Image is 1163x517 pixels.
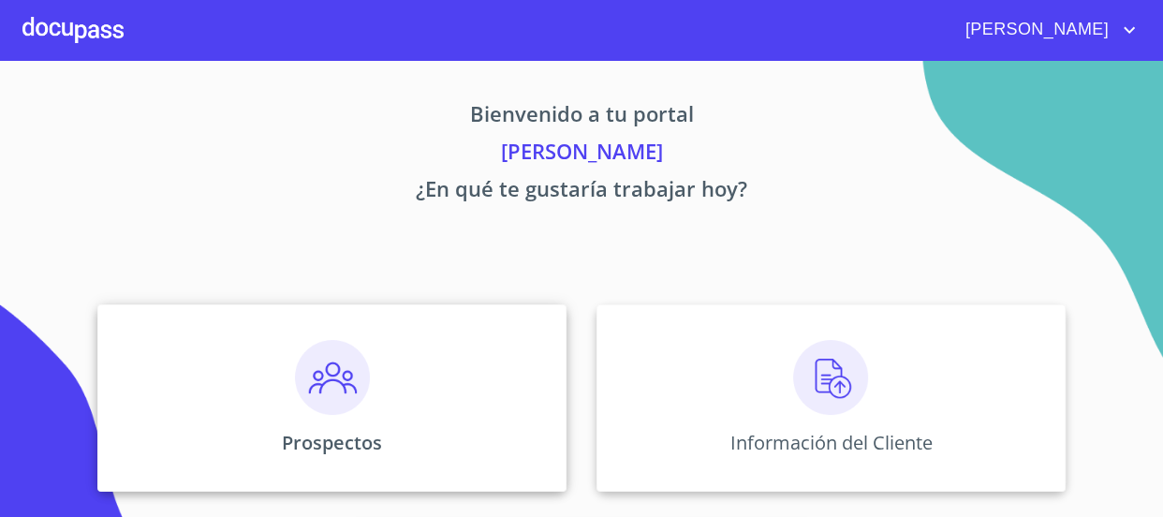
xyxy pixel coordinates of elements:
button: account of current user [951,15,1141,45]
p: ¿En qué te gustaría trabajar hoy? [22,173,1141,211]
p: Bienvenido a tu portal [22,98,1141,136]
p: Prospectos [282,430,382,455]
p: Información del Cliente [729,430,932,455]
span: [PERSON_NAME] [951,15,1118,45]
p: [PERSON_NAME] [22,136,1141,173]
img: carga.png [793,340,868,415]
img: prospectos.png [295,340,370,415]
